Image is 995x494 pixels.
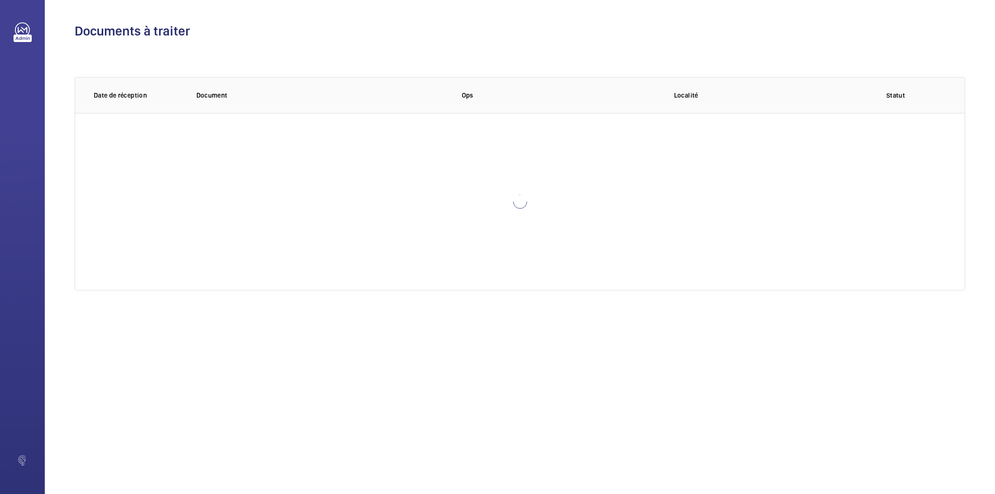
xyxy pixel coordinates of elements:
[462,91,659,100] p: Ops
[196,91,447,100] p: Document
[674,91,871,100] p: Localité
[75,22,965,40] h1: Documents à traiter
[94,91,181,100] p: Date de réception
[886,91,946,100] p: Statut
